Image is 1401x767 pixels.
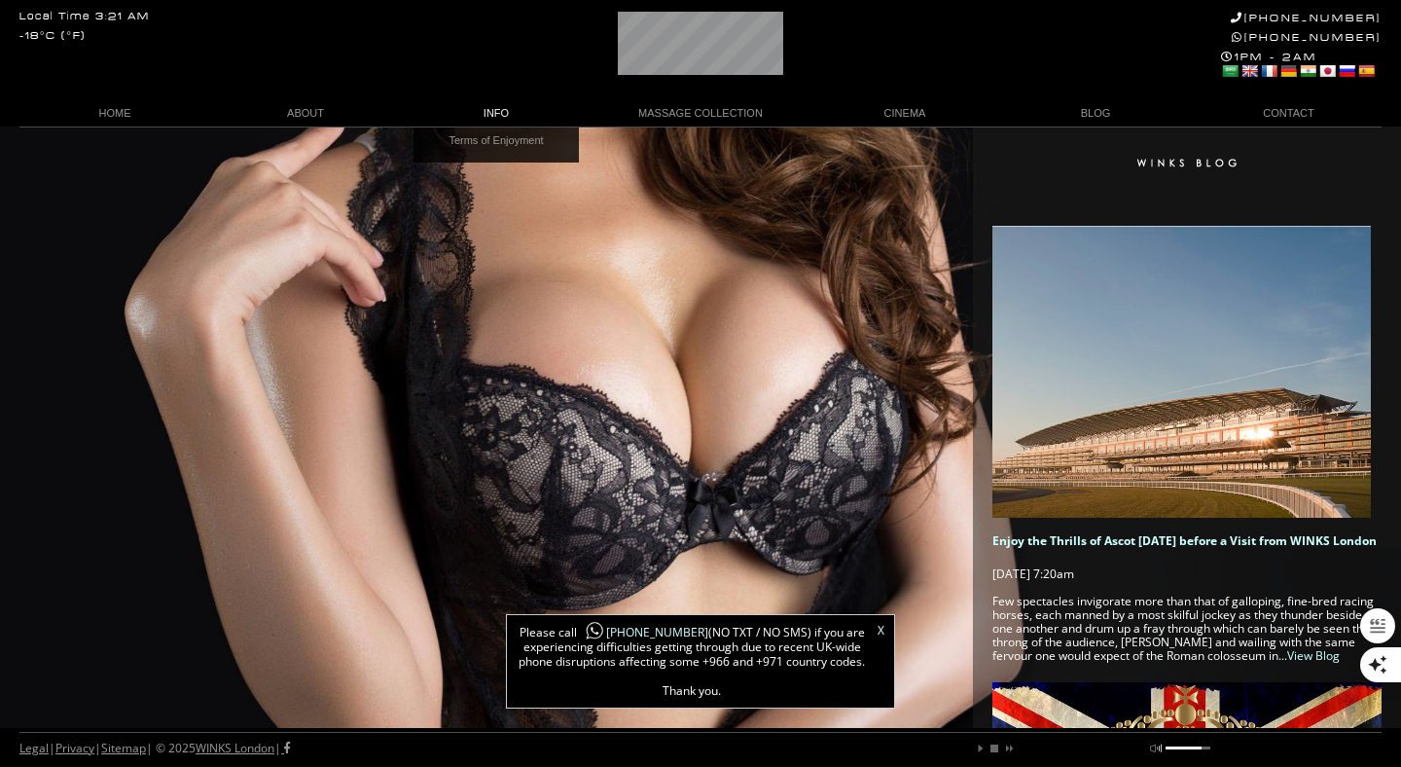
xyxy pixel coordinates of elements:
[1150,743,1162,754] a: mute
[19,733,290,764] div: | | | © 2025 |
[1231,12,1382,24] a: [PHONE_NUMBER]
[577,624,708,640] a: [PHONE_NUMBER]
[1338,63,1355,79] a: Russian
[1002,743,1014,754] a: next
[592,100,809,127] a: MASSAGE COLLECTION
[992,566,1074,582] span: [DATE] 7:20am
[988,743,1000,754] a: stop
[1031,156,1343,169] img: The WINKS London Blog
[210,100,401,127] a: ABOUT
[1191,100,1382,127] a: CONTACT
[1287,647,1340,664] a: View Blog
[19,12,150,22] div: Local Time 3:21 AM
[19,100,210,127] a: HOME
[1000,100,1191,127] a: BLOG
[1240,63,1258,79] a: English
[1318,63,1336,79] a: Japanese
[1232,31,1382,44] a: [PHONE_NUMBER]
[1279,63,1297,79] a: German
[975,743,987,754] a: play
[55,740,94,756] a: Privacy
[585,621,604,641] img: whatsapp-icon1.png
[196,740,274,756] a: WINKS London
[101,740,146,756] a: Sitemap
[413,128,579,154] a: Terms of Enjoyment
[992,532,1377,549] a: Enjoy the Thrills of Ascot [DATE] before a Visit from WINKS London
[517,625,867,698] span: Please call (NO TXT / NO SMS) if you are experiencing difficulties getting through due to recent ...
[1357,63,1375,79] a: Spanish
[19,740,49,756] a: Legal
[992,595,1382,663] p: Few spectacles invigorate more than that of galloping, fine-bred racing horses, each manned by a ...
[401,100,592,127] a: INFO
[1221,51,1382,82] div: 1PM - 2AM
[878,625,884,637] a: X
[809,100,1000,127] a: CINEMA
[1221,63,1239,79] a: Arabic
[992,226,1371,518] img: Ascot
[413,154,579,180] a: Client Code of Conduct
[19,31,86,42] div: -18°C (°F)
[1299,63,1316,79] a: Hindi
[1260,63,1277,79] a: French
